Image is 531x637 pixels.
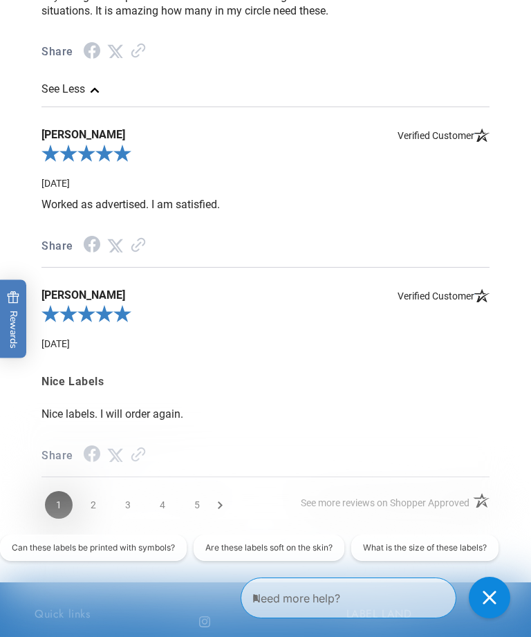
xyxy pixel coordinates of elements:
[80,491,107,519] li: Page 2
[149,491,176,519] span: 4
[41,237,73,257] span: Share
[107,45,124,58] a: Twitter Share
[41,82,97,95] a: See less
[114,491,142,519] li: Page 3
[41,142,490,169] div: 5.0-star overall rating
[149,491,176,519] li: Page 4
[41,42,73,62] span: Share
[183,491,211,519] span: 5
[7,290,20,348] span: Rewards
[183,491,211,519] li: Page 5
[398,128,490,142] span: Verified Customer
[45,491,73,519] span: 1
[41,178,70,189] span: Date
[41,446,73,466] span: Share
[131,449,146,462] a: Link to review on the Shopper Approved Certificate. Opens in a new tab
[80,491,107,519] span: 2
[41,338,70,349] span: Date
[84,449,100,462] a: Facebook Share
[131,45,146,58] a: Link to review on the Shopper Approved Certificate. Opens in a new tab
[84,46,100,59] a: Facebook Share
[41,128,490,142] span: [PERSON_NAME]
[41,197,490,212] p: Worked as advertised. I am satisfied.
[301,497,469,508] span: See more reviews on Shopper Approved
[41,407,490,421] p: Nice labels. I will order again.
[41,302,490,330] div: 5.0-star overall rating
[107,449,124,462] a: Twitter Share
[131,239,146,252] a: Link to review on the Shopper Approved Certificate. Opens in a new tab
[398,288,490,302] span: Verified Customer
[45,491,73,519] li: Page 1
[41,288,490,302] span: [PERSON_NAME]
[301,492,469,519] a: See more reviews on Shopper Approved: Opens in a new tab
[218,491,223,519] span: Next Page
[107,239,124,252] a: Twitter Share
[84,239,100,252] a: Facebook Share
[41,372,490,392] span: Nice Labels
[241,572,517,623] iframe: Gorgias Floating Chat
[35,607,185,622] h2: Quick links
[114,491,142,519] span: 3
